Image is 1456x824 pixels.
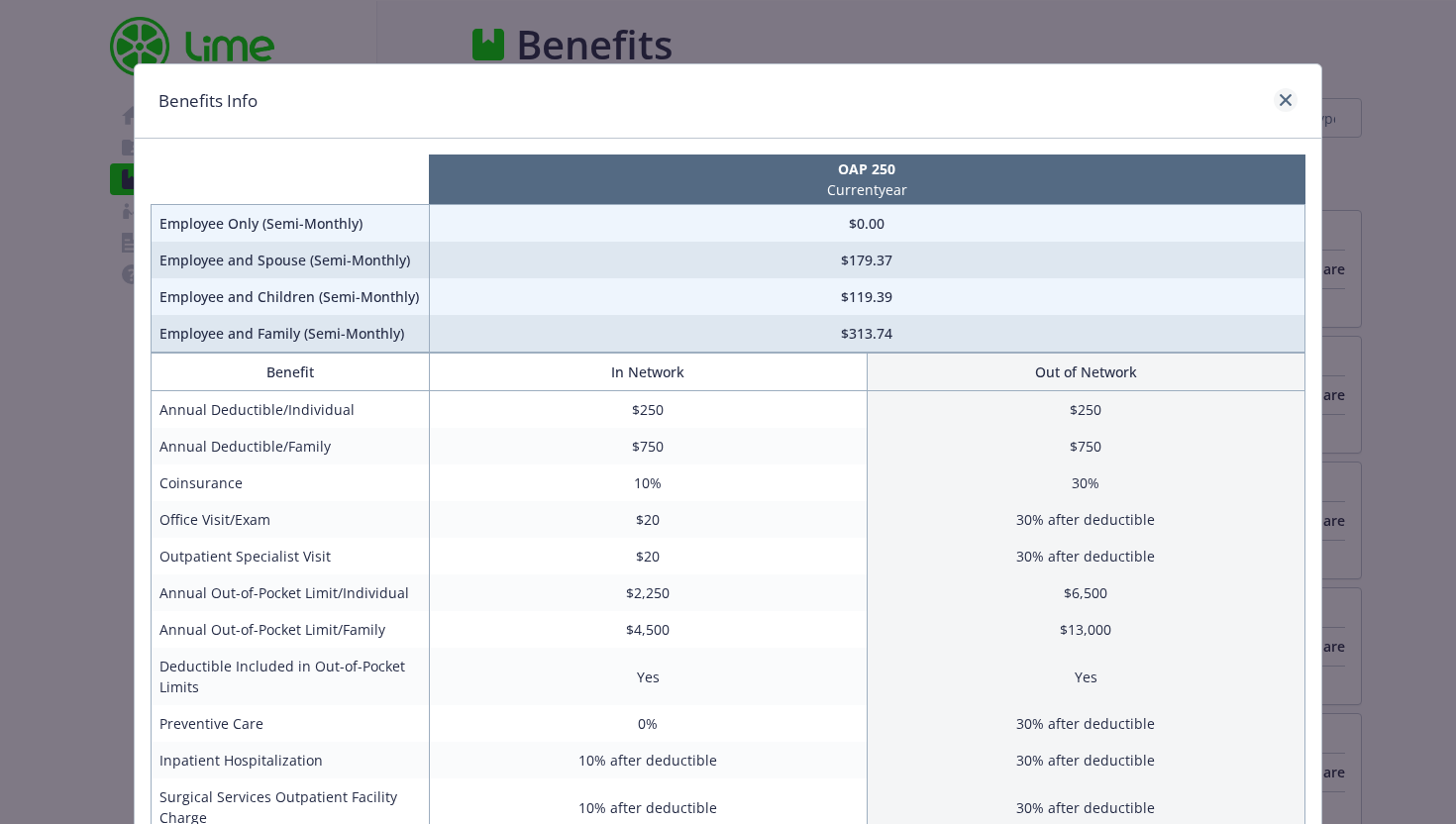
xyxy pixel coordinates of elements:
[433,179,1300,200] p: Current year
[152,538,430,574] td: Outpatient Specialist Visit
[429,354,867,391] th: In Network
[429,464,867,501] td: 10%
[152,205,430,243] td: Employee Only (Semi-Monthly)
[429,242,1304,278] td: $179.37
[429,315,1304,353] td: $313.74
[867,538,1304,574] td: 30% after deductible
[152,278,430,315] td: Employee and Children (Semi-Monthly)
[152,428,430,464] td: Annual Deductible/Family
[429,205,1304,243] td: $0.00
[429,705,867,742] td: 0%
[429,538,867,574] td: $20
[867,742,1304,778] td: 30% after deductible
[429,391,867,429] td: $250
[429,611,867,648] td: $4,500
[152,391,430,429] td: Annual Deductible/Individual
[158,88,258,114] h1: Benefits Info
[152,315,430,353] td: Employee and Family (Semi-Monthly)
[152,742,430,778] td: Inpatient Hospitalization
[152,154,430,205] th: intentionally left blank
[152,611,430,648] td: Annual Out-of-Pocket Limit/Family
[867,391,1304,429] td: $250
[429,648,867,705] td: Yes
[152,501,430,538] td: Office Visit/Exam
[429,278,1304,315] td: $119.39
[429,574,867,611] td: $2,250
[867,648,1304,705] td: Yes
[429,501,867,538] td: $20
[152,242,430,278] td: Employee and Spouse (Semi-Monthly)
[429,742,867,778] td: 10% after deductible
[152,354,430,391] th: Benefit
[152,705,430,742] td: Preventive Care
[867,428,1304,464] td: $750
[867,611,1304,648] td: $13,000
[152,574,430,611] td: Annual Out-of-Pocket Limit/Individual
[152,648,430,705] td: Deductible Included in Out-of-Pocket Limits
[429,428,867,464] td: $750
[433,158,1300,179] p: OAP 250
[867,464,1304,501] td: 30%
[1274,88,1298,112] a: close
[152,464,430,501] td: Coinsurance
[867,354,1304,391] th: Out of Network
[867,705,1304,742] td: 30% after deductible
[867,501,1304,538] td: 30% after deductible
[867,574,1304,611] td: $6,500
